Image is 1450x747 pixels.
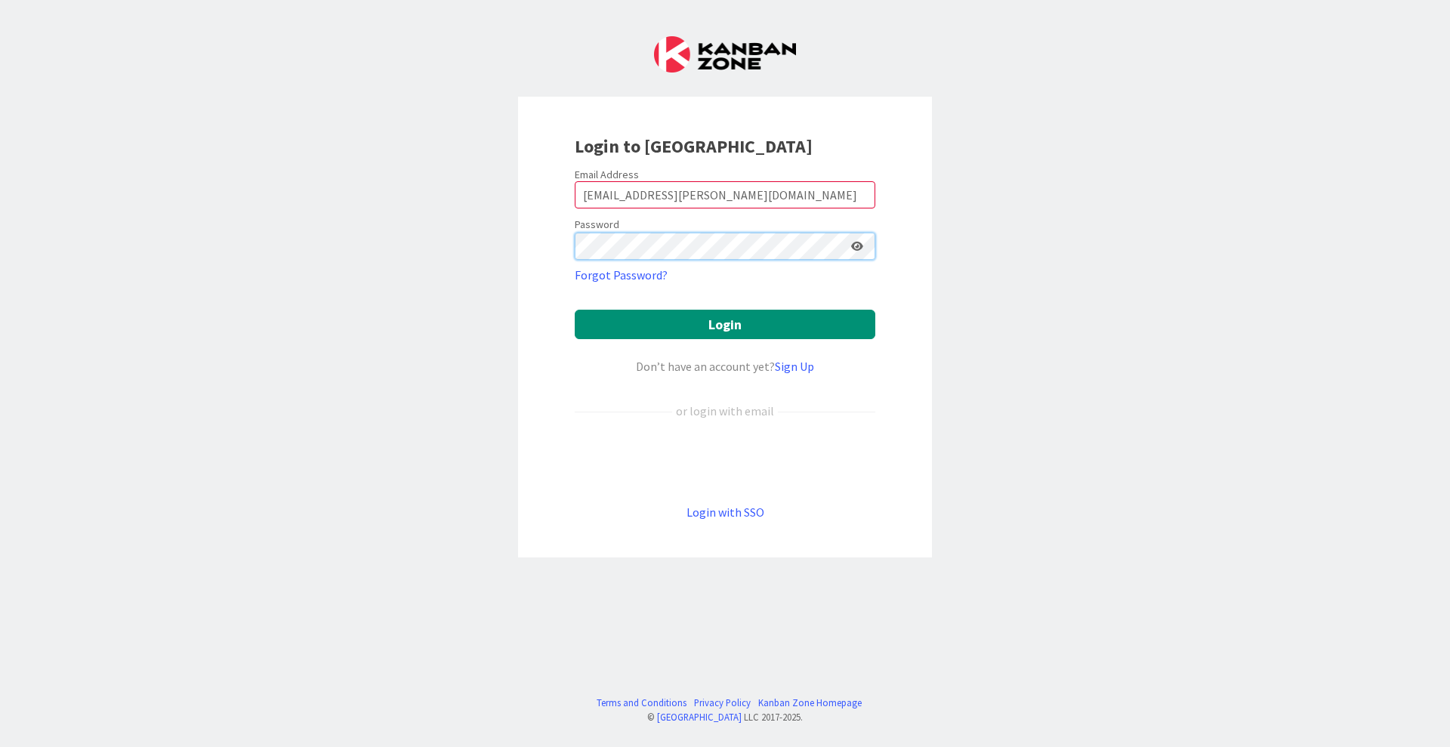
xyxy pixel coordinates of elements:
a: Sign Up [775,359,814,374]
a: [GEOGRAPHIC_DATA] [657,711,742,723]
a: Forgot Password? [575,266,668,284]
label: Password [575,217,619,233]
b: Login to [GEOGRAPHIC_DATA] [575,134,813,158]
div: Don’t have an account yet? [575,357,875,375]
img: Kanban Zone [654,36,796,73]
div: or login with email [672,402,778,420]
a: Login with SSO [686,505,764,520]
iframe: Sign in with Google Button [567,445,883,478]
div: © LLC 2017- 2025 . [589,710,862,724]
a: Kanban Zone Homepage [758,696,862,710]
button: Login [575,310,875,339]
a: Privacy Policy [694,696,751,710]
label: Email Address [575,168,639,181]
a: Terms and Conditions [597,696,686,710]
